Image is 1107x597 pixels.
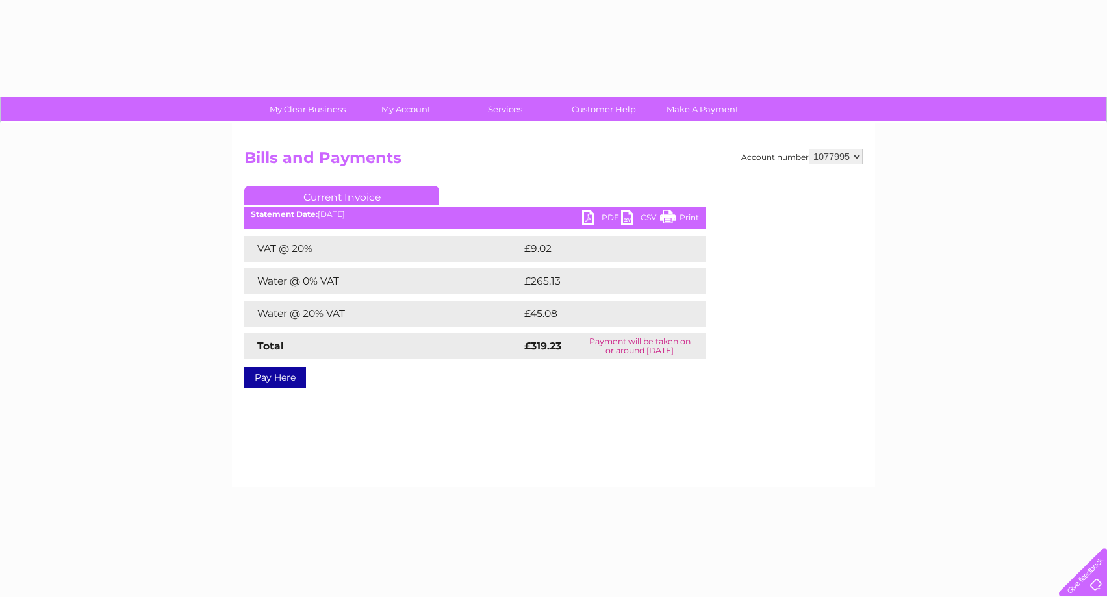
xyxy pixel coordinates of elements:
td: Water @ 0% VAT [244,268,521,294]
div: [DATE] [244,210,706,219]
a: Customer Help [550,97,657,121]
div: Account number [741,149,863,164]
a: My Clear Business [254,97,361,121]
a: Current Invoice [244,186,439,205]
a: PDF [582,210,621,229]
a: My Account [353,97,460,121]
td: Payment will be taken on or around [DATE] [574,333,706,359]
a: Make A Payment [649,97,756,121]
strong: £319.23 [524,340,561,352]
td: £265.13 [521,268,681,294]
td: £45.08 [521,301,680,327]
a: CSV [621,210,660,229]
td: VAT @ 20% [244,236,521,262]
td: £9.02 [521,236,676,262]
strong: Total [257,340,284,352]
b: Statement Date: [251,209,318,219]
a: Print [660,210,699,229]
td: Water @ 20% VAT [244,301,521,327]
a: Pay Here [244,367,306,388]
a: Services [452,97,559,121]
h2: Bills and Payments [244,149,863,173]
